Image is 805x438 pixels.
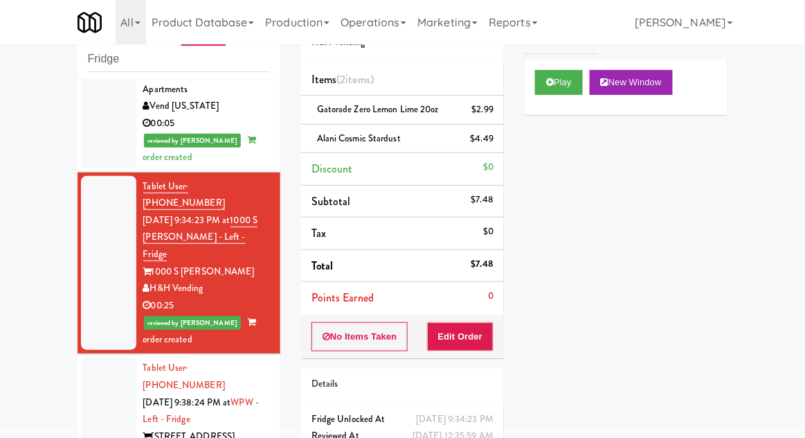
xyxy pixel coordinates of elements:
[88,46,270,72] input: Search vision orders
[143,361,225,392] a: Tablet User· [PHONE_NUMBER]
[311,161,353,177] span: Discount
[78,173,280,355] li: Tablet User· [PHONE_NUMBER][DATE] 9:34:23 PM at1000 S [PERSON_NAME] - Left - Fridge1000 S [PERSON...
[336,71,374,87] span: (2 )
[143,263,270,281] div: 1000 S [PERSON_NAME]
[311,376,494,393] div: Details
[346,71,371,87] ng-pluralize: items
[488,288,494,305] div: 0
[472,101,494,119] div: $2.99
[144,316,242,330] span: reviewed by [PERSON_NAME]
[143,280,270,297] div: H&H Vending
[483,159,494,176] div: $0
[483,223,494,240] div: $0
[311,225,326,241] span: Tax
[311,37,494,48] h5: H&H Vending
[143,396,231,409] span: [DATE] 9:38:24 PM at
[143,133,256,164] span: order created
[535,70,583,95] button: Play
[317,132,401,145] span: Alani Cosmic Stardust
[311,411,494,428] div: Fridge Unlocked At
[143,64,270,98] div: [GEOGRAPHIC_DATA] Apartments
[427,322,494,351] button: Edit Order
[144,134,242,148] span: reviewed by [PERSON_NAME]
[471,191,494,209] div: $7.48
[311,290,374,306] span: Points Earned
[143,213,230,227] span: [DATE] 9:34:23 PM at
[311,322,408,351] button: No Items Taken
[471,256,494,273] div: $7.48
[471,130,494,148] div: $4.49
[78,10,102,35] img: Micromart
[143,98,270,115] div: Vend [US_STATE]
[143,115,270,132] div: 00:05
[143,179,225,211] a: Tablet User· [PHONE_NUMBER]
[416,411,494,428] div: [DATE] 9:34:23 PM
[143,315,256,346] span: order created
[143,213,258,261] a: 1000 S [PERSON_NAME] - Left - Fridge
[143,297,270,315] div: 00:25
[317,103,439,116] span: Gatorade Zero Lemon Lime 20oz
[311,193,351,209] span: Subtotal
[590,70,673,95] button: New Window
[311,71,374,87] span: Items
[311,258,334,274] span: Total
